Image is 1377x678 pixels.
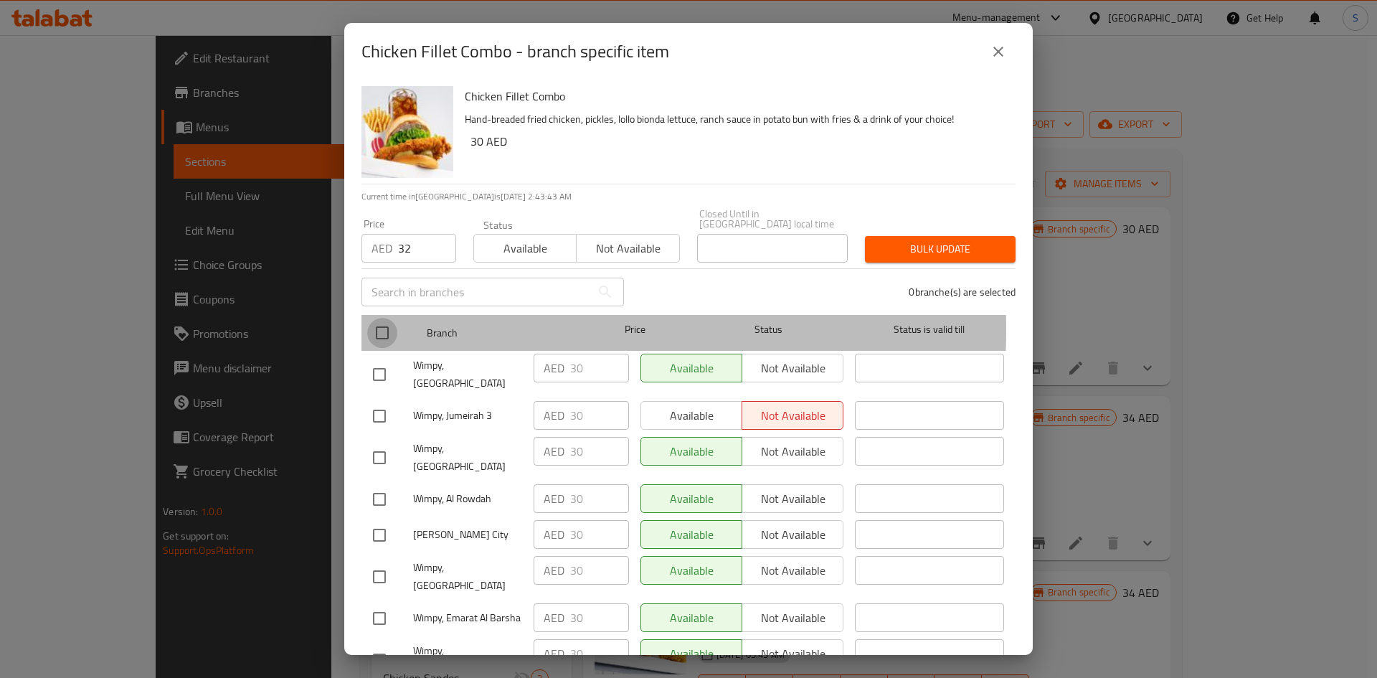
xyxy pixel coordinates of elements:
span: Available [480,238,571,259]
span: Branch [427,324,576,342]
h6: 30 AED [470,131,1004,151]
input: Please enter price [570,484,629,513]
p: AED [544,562,564,579]
span: Wimpy, [PERSON_NAME] [413,642,522,678]
h2: Chicken Fillet Combo - branch specific item [361,40,669,63]
input: Please enter price [570,520,629,549]
p: AED [544,645,564,662]
p: 0 branche(s) are selected [909,285,1016,299]
span: Bulk update [876,240,1004,258]
span: Wimpy, [GEOGRAPHIC_DATA] [413,559,522,595]
input: Please enter price [570,556,629,585]
input: Please enter price [570,603,629,632]
input: Please enter price [570,401,629,430]
p: AED [544,490,564,507]
span: Wimpy, [GEOGRAPHIC_DATA] [413,440,522,476]
p: AED [544,359,564,377]
p: Current time in [GEOGRAPHIC_DATA] is [DATE] 2:43:43 AM [361,190,1016,203]
span: Price [587,321,683,339]
span: Not available [582,238,673,259]
p: AED [544,609,564,626]
span: Wimpy, Emarat Al Barsha [413,609,522,627]
span: Status is valid till [855,321,1004,339]
input: Please enter price [570,437,629,466]
p: AED [544,443,564,460]
button: Available [473,234,577,263]
span: Wimpy, Jumeirah 3 [413,407,522,425]
img: Chicken Fillet Combo [361,86,453,178]
input: Please enter price [398,234,456,263]
input: Search in branches [361,278,591,306]
p: AED [544,407,564,424]
span: Wimpy, [GEOGRAPHIC_DATA] [413,357,522,392]
p: AED [372,240,392,257]
button: Bulk update [865,236,1016,263]
input: Please enter price [570,354,629,382]
span: [PERSON_NAME] City [413,526,522,544]
h6: Chicken Fillet Combo [465,86,1004,106]
p: Hand-breaded fried chicken, pickles, lollo bionda lettuce, ranch sauce in potato bun with fries &... [465,110,1004,128]
p: AED [544,526,564,543]
span: Status [694,321,843,339]
button: Not available [576,234,679,263]
button: close [981,34,1016,69]
input: Please enter price [570,639,629,668]
span: Wimpy, Al Rowdah [413,490,522,508]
